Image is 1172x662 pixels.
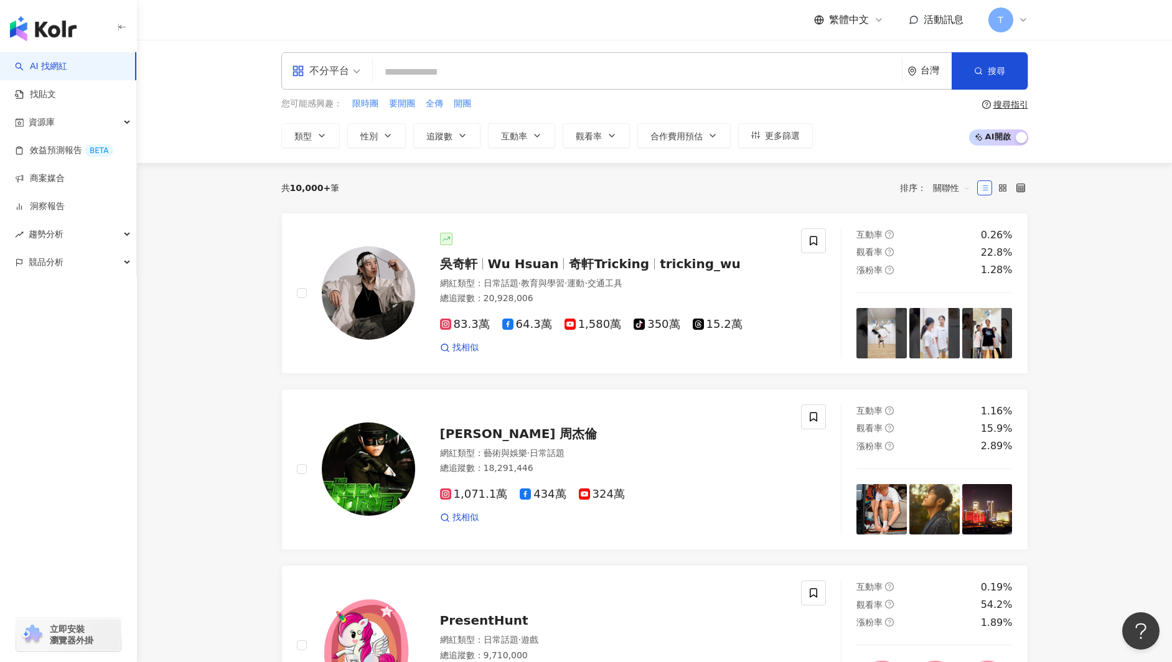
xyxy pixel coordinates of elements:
span: question-circle [982,100,991,109]
span: question-circle [885,248,894,256]
span: 追蹤數 [426,131,452,141]
span: 更多篩選 [765,131,800,141]
span: 活動訊息 [924,14,963,26]
span: 找相似 [452,342,479,354]
span: tricking_wu [660,256,741,271]
div: 總追蹤數 ： 20,928,006 [440,292,787,305]
button: 搜尋 [952,52,1028,90]
div: 0.26% [981,228,1013,242]
span: 資源庫 [29,108,55,136]
span: 全傳 [426,98,443,110]
span: environment [907,67,917,76]
button: 全傳 [425,97,444,111]
div: 排序： [900,178,977,198]
span: 觀看率 [576,131,602,141]
span: Wu Hsuan [488,256,559,271]
img: post-image [856,484,907,534]
span: 64.3萬 [502,318,552,331]
a: KOL Avatar[PERSON_NAME] 周杰倫網紅類型：藝術與娛樂·日常話題總追蹤數：18,291,4461,071.1萬434萬324萬找相似互動率question-circle1.1... [281,389,1028,550]
span: 繁體中文 [829,13,869,27]
iframe: Help Scout Beacon - Open [1122,612,1160,650]
div: 總追蹤數 ： 9,710,000 [440,650,787,662]
span: 吳奇軒 [440,256,477,271]
span: · [518,635,521,645]
span: 藝術與娛樂 [484,448,527,458]
a: 洞察報告 [15,200,65,213]
img: KOL Avatar [322,246,415,340]
span: question-circle [885,442,894,450]
span: · [565,278,567,288]
button: 追蹤數 [413,123,481,148]
a: 找相似 [440,511,479,524]
button: 更多篩選 [738,123,813,148]
div: 不分平台 [292,61,349,81]
img: post-image [856,308,907,358]
span: 搜尋 [988,66,1005,76]
span: 奇軒Tricking [569,256,649,271]
span: 324萬 [579,488,625,501]
img: chrome extension [20,625,44,645]
span: 15.2萬 [693,318,743,331]
a: 找貼文 [15,88,56,101]
span: 您可能感興趣： [281,98,342,110]
span: 日常話題 [484,278,518,288]
div: 網紅類型 ： [440,447,787,460]
span: · [518,278,521,288]
span: 83.3萬 [440,318,490,331]
div: 15.9% [981,422,1013,436]
div: 0.19% [981,580,1013,594]
span: appstore [292,65,304,77]
span: 開團 [454,98,471,110]
span: 限時團 [352,98,378,110]
div: 搜尋指引 [993,100,1028,110]
span: [PERSON_NAME] 周杰倫 [440,426,598,441]
span: 關聯性 [933,178,970,198]
span: 遊戲 [521,635,538,645]
span: question-circle [885,266,894,274]
img: logo [10,16,77,41]
span: question-circle [885,582,894,591]
a: searchAI 找網紅 [15,60,67,73]
button: 性別 [347,123,406,148]
span: 觀看率 [856,423,883,433]
span: 立即安裝 瀏覽器外掛 [50,623,93,646]
span: 合作費用預估 [650,131,703,141]
button: 合作費用預估 [637,123,731,148]
button: 開團 [453,97,472,111]
span: 1,071.1萬 [440,488,508,501]
button: 要開團 [388,97,416,111]
span: 互動率 [856,230,883,240]
a: 效益預測報告BETA [15,144,113,157]
img: post-image [909,484,960,534]
span: question-circle [885,230,894,239]
div: 2.89% [981,439,1013,453]
span: 趨勢分析 [29,220,63,248]
span: 找相似 [452,511,479,524]
span: question-circle [885,618,894,627]
span: question-circle [885,406,894,415]
span: question-circle [885,600,894,608]
button: 觀看率 [563,123,630,148]
div: 22.8% [981,246,1013,259]
button: 限時團 [352,97,379,111]
span: 350萬 [634,318,680,331]
span: 互動率 [856,582,883,592]
span: T [998,13,1003,27]
img: post-image [962,308,1013,358]
span: 漲粉率 [856,265,883,275]
button: 類型 [281,123,340,148]
span: 交通工具 [588,278,622,288]
span: 觀看率 [856,247,883,257]
a: 找相似 [440,342,479,354]
span: 漲粉率 [856,617,883,627]
span: 觀看率 [856,600,883,610]
span: 類型 [294,131,312,141]
span: 漲粉率 [856,441,883,451]
span: 要開團 [389,98,415,110]
span: PresentHunt [440,613,528,628]
span: 10,000+ [290,183,331,193]
div: 1.28% [981,263,1013,277]
a: chrome extension立即安裝 瀏覽器外掛 [16,618,121,651]
span: 日常話題 [530,448,565,458]
a: KOL Avatar吳奇軒Wu Hsuan奇軒Trickingtricking_wu網紅類型：日常話題·教育與學習·運動·交通工具總追蹤數：20,928,00683.3萬64.3萬1,580萬3... [281,213,1028,374]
